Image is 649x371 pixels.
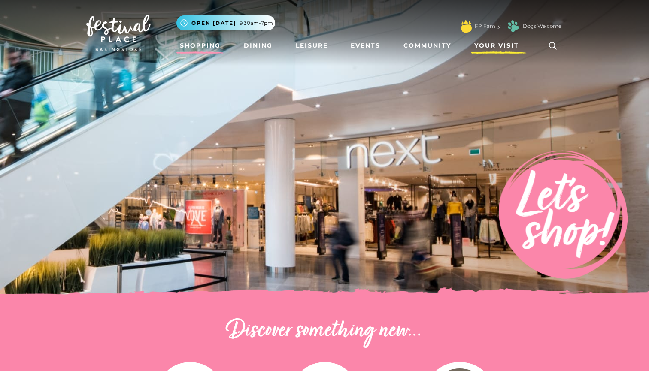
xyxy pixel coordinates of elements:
[474,41,519,50] span: Your Visit
[523,22,563,30] a: Dogs Welcome!
[176,38,224,54] a: Shopping
[475,22,500,30] a: FP Family
[292,38,331,54] a: Leisure
[86,317,563,345] h2: Discover something new...
[240,38,276,54] a: Dining
[471,38,527,54] a: Your Visit
[191,19,236,27] span: Open [DATE]
[240,19,273,27] span: 9.30am-7pm
[176,15,275,30] button: Open [DATE] 9.30am-7pm
[86,15,151,51] img: Festival Place Logo
[347,38,384,54] a: Events
[400,38,455,54] a: Community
